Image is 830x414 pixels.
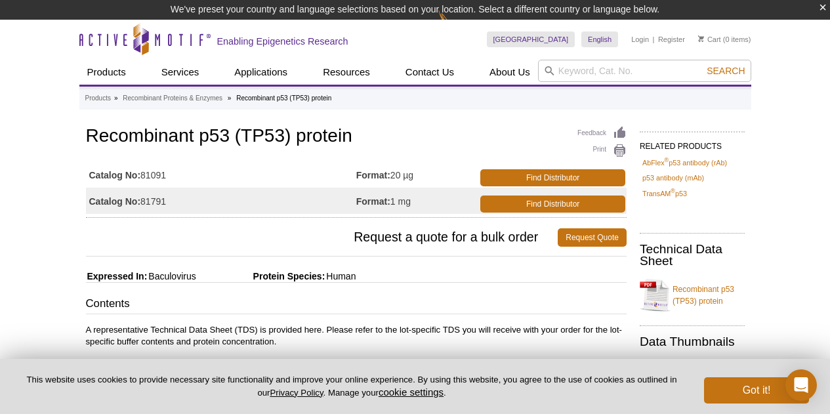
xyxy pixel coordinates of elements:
button: cookie settings [379,386,444,398]
h1: Recombinant p53 (TP53) protein [86,126,627,148]
h2: Enabling Epigenetics Research [217,35,348,47]
td: 81091 [86,161,356,188]
a: Find Distributor [480,196,625,213]
a: Recombinant Proteins & Enzymes [123,93,222,104]
a: Contact Us [398,60,462,85]
a: Feedback [577,126,627,140]
span: Baculovirus [147,271,196,281]
a: Privacy Policy [270,388,323,398]
td: 1 mg [356,188,478,214]
span: Human [325,271,356,281]
a: [GEOGRAPHIC_DATA] [487,31,575,47]
li: | [653,31,655,47]
h2: Technical Data Sheet [640,243,745,267]
sup: ® [671,188,675,194]
span: Request a quote for a bulk order [86,228,558,247]
li: » [228,94,232,102]
button: Got it! [704,377,809,404]
a: Products [79,60,134,85]
a: AbFlex®p53 antibody (rAb) [642,157,727,169]
div: Open Intercom Messenger [785,369,817,401]
a: Login [631,35,649,44]
a: Cart [698,35,721,44]
a: Applications [226,60,295,85]
h2: Data Thumbnails [640,336,745,348]
a: Request Quote [558,228,627,247]
a: Resources [315,60,378,85]
p: A representative Technical Data Sheet (TDS) is provided here. Please refer to the lot-specific TD... [86,324,627,348]
span: Protein Species: [199,271,325,281]
strong: Catalog No: [89,169,141,181]
img: Your Cart [698,35,704,42]
span: Search [707,66,745,76]
a: Register [658,35,685,44]
button: Search [703,65,749,77]
a: Recombinant p53 (TP53) protein [640,276,745,315]
a: English [581,31,618,47]
img: Change Here [438,10,473,41]
li: (0 items) [698,31,751,47]
li: » [114,94,118,102]
td: 81791 [86,188,356,214]
li: Recombinant p53 (TP53) protein [236,94,331,102]
a: p53 antibody (mAb) [642,172,704,184]
p: This website uses cookies to provide necessary site functionality and improve your online experie... [21,374,682,399]
strong: Format: [356,196,390,207]
a: About Us [482,60,538,85]
input: Keyword, Cat. No. [538,60,751,82]
sup: ® [665,157,669,163]
a: Print [577,144,627,158]
h3: Contents [86,296,627,314]
strong: Catalog No: [89,196,141,207]
span: Expressed In: [86,271,148,281]
h2: RELATED PRODUCTS [640,131,745,155]
a: Products [85,93,111,104]
a: Find Distributor [480,169,625,186]
td: 20 µg [356,161,478,188]
a: Services [154,60,207,85]
a: TransAM®p53 [642,188,687,199]
strong: Format: [356,169,390,181]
